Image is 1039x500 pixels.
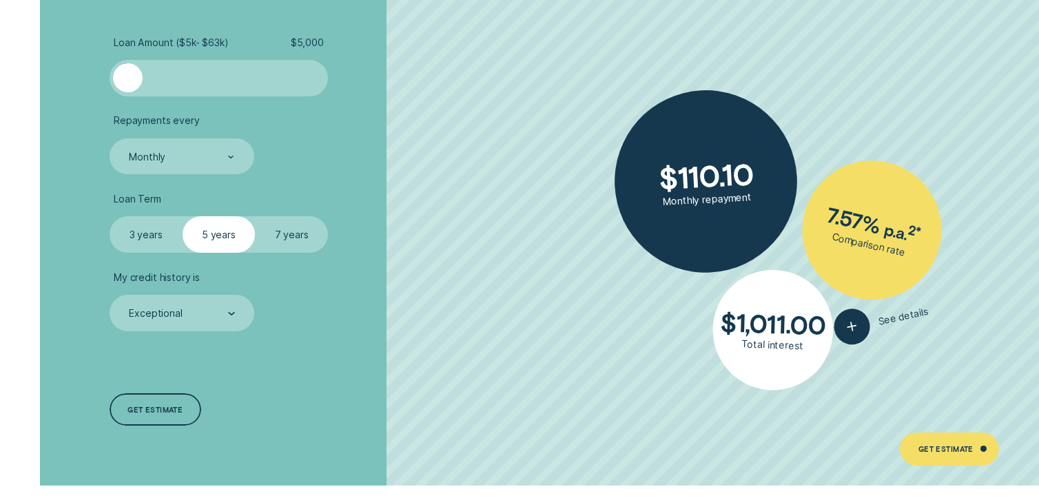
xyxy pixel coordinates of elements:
span: See details [877,305,929,327]
span: My credit history is [114,271,200,284]
span: Loan Amount ( $5k - $63k ) [114,37,229,49]
div: Monthly [129,151,165,163]
a: Get estimate [110,393,201,426]
div: Exceptional [129,308,182,320]
label: 5 years [183,216,256,253]
label: 7 years [255,216,328,253]
span: Repayments every [114,114,200,127]
a: Get Estimate [900,433,999,466]
button: See details [831,293,931,348]
label: 3 years [110,216,183,253]
span: $ 5,000 [291,37,324,49]
span: Loan Term [114,193,161,205]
